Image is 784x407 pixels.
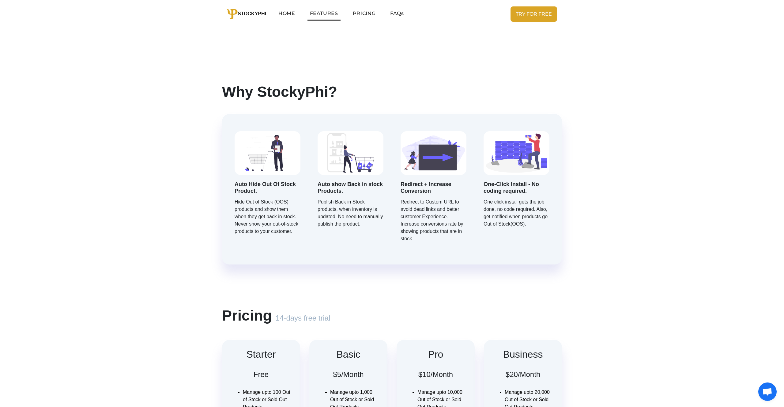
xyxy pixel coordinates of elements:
[484,175,549,196] h6: One-Click Install - No coding required.
[350,7,378,20] a: PRICING
[318,175,383,196] h6: Auto show Back in stock Products.
[235,196,300,235] p: Hide Out of Stock (OOS) products and show them when they get back in stock. Never show your out-o...
[235,175,300,196] h6: Auto Hide Out Of Stock Product.
[405,370,466,379] h4: $10/Month
[318,131,383,175] img: Back In Stock
[484,196,549,228] p: One click install gets the job done, no code required. Also, get notified when products go Out of...
[227,9,238,19] img: logo
[318,196,383,228] p: Publish Back in Stock products, when inventory is updated. No need to manually publish the product.
[484,131,549,175] img: No Coding
[276,7,298,20] a: HOME
[511,6,557,22] a: TRY FOR FREE
[401,196,466,242] p: Redirect to Custom URL to avoid dead links and better customer Experience. Increase conversions r...
[401,131,466,175] img: Redirect
[235,131,300,175] img: Out of Stock
[388,7,406,20] a: FAQs
[405,348,466,360] h2: Pro
[272,314,334,322] span: 14-days free trial
[758,382,777,401] a: Open chat
[318,370,379,379] h4: $5/Month
[231,348,292,360] h2: Starter
[492,348,553,360] h2: Business
[227,8,266,21] a: STOCKYPHI
[307,7,341,21] a: FEATURES
[222,307,562,325] h1: Pricing
[318,348,379,360] h2: Basic
[492,370,553,379] h4: $20/Month
[231,370,292,379] h4: Free
[222,83,562,101] h1: Why StockyPhi?
[401,175,466,196] h6: Redirect + Increase Conversion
